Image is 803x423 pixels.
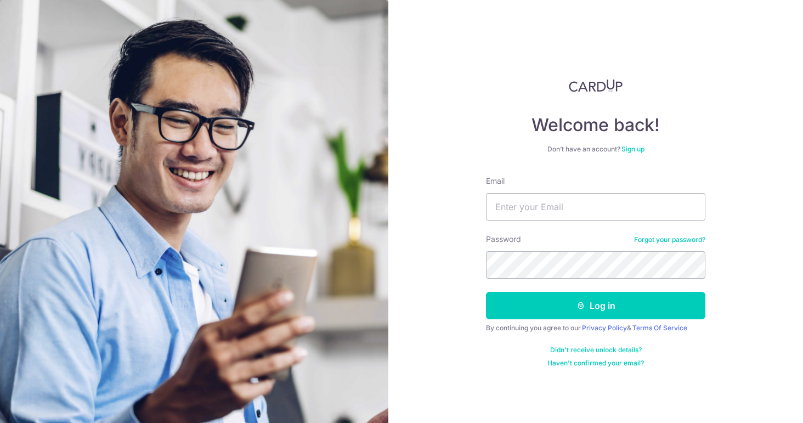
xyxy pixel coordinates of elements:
[632,324,687,332] a: Terms Of Service
[582,324,627,332] a: Privacy Policy
[486,193,705,221] input: Enter your Email
[634,235,705,244] a: Forgot your password?
[550,346,642,354] a: Didn't receive unlock details?
[486,234,521,245] label: Password
[569,79,623,92] img: CardUp Logo
[486,145,705,154] div: Don’t have an account?
[621,145,644,153] a: Sign up
[547,359,644,368] a: Haven't confirmed your email?
[486,324,705,332] div: By continuing you agree to our &
[486,114,705,136] h4: Welcome back!
[486,176,505,187] label: Email
[486,292,705,319] button: Log in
